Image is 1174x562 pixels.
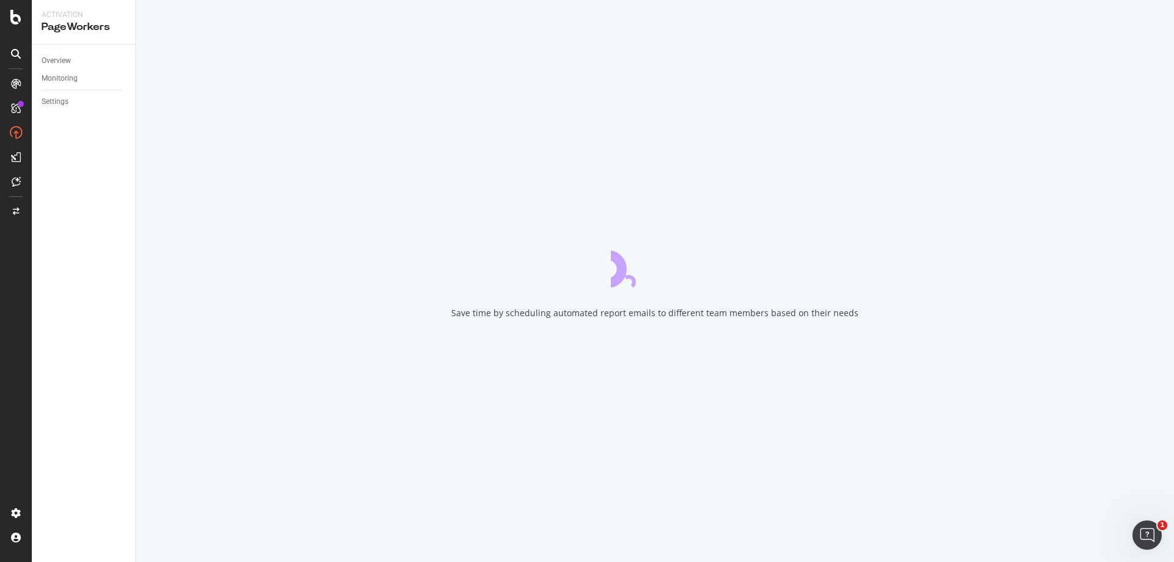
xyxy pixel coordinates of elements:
[42,54,71,67] div: Overview
[42,10,125,20] div: Activation
[1132,520,1162,550] iframe: Intercom live chat
[42,95,127,108] a: Settings
[42,72,78,85] div: Monitoring
[42,20,125,34] div: PageWorkers
[42,72,127,85] a: Monitoring
[1157,520,1167,530] span: 1
[611,243,699,287] div: animation
[451,307,858,319] div: Save time by scheduling automated report emails to different team members based on their needs
[42,54,127,67] a: Overview
[42,95,68,108] div: Settings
